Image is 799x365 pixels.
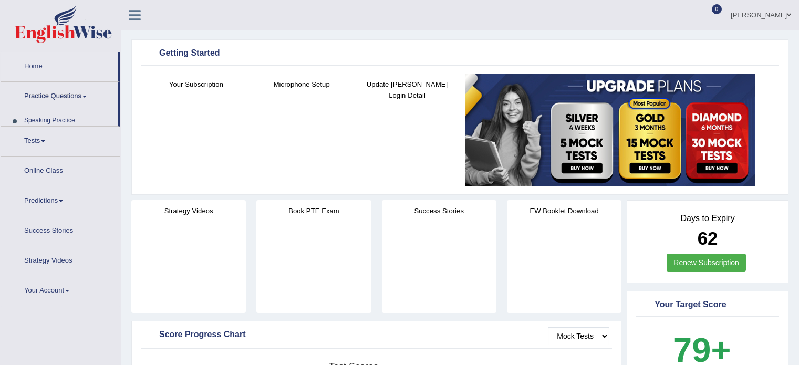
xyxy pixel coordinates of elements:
[1,276,120,303] a: Your Account
[698,228,718,248] b: 62
[143,327,609,343] div: Score Progress Chart
[131,205,246,216] h4: Strategy Videos
[1,216,120,243] a: Success Stories
[1,82,118,108] a: Practice Questions
[254,79,349,90] h4: Microphone Setup
[639,214,776,223] h4: Days to Expiry
[143,46,776,61] div: Getting Started
[465,74,755,186] img: small5.jpg
[1,127,120,153] a: Tests
[1,186,120,213] a: Predictions
[19,111,118,130] a: Speaking Practice
[507,205,621,216] h4: EW Booklet Download
[149,79,244,90] h4: Your Subscription
[667,254,746,272] a: Renew Subscription
[256,205,371,216] h4: Book PTE Exam
[1,52,118,78] a: Home
[712,4,722,14] span: 0
[1,157,120,183] a: Online Class
[639,297,776,313] div: Your Target Score
[382,205,496,216] h4: Success Stories
[1,246,120,273] a: Strategy Videos
[360,79,455,101] h4: Update [PERSON_NAME] Login Detail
